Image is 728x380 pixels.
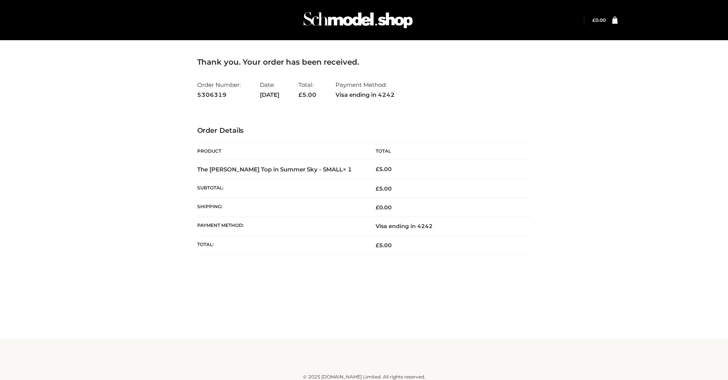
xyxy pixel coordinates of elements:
[197,78,241,101] li: Order Number:
[197,57,531,67] h3: Thank you. Your order has been received.
[197,143,364,160] th: Product
[301,5,415,35] img: Schmodel Admin 964
[197,90,241,100] strong: 5306319
[592,17,606,23] bdi: 0.00
[376,242,392,249] span: 5.00
[298,91,302,98] span: £
[197,236,364,254] th: Total:
[197,127,531,135] h3: Order Details
[376,242,379,249] span: £
[376,185,379,192] span: £
[592,17,606,23] a: £0.00
[298,78,316,101] li: Total:
[592,17,595,23] span: £
[343,166,352,173] strong: × 1
[336,78,395,101] li: Payment Method:
[197,179,364,198] th: Subtotal:
[376,204,392,211] bdi: 0.00
[376,166,392,173] bdi: 5.00
[260,78,279,101] li: Date:
[197,217,364,236] th: Payment method:
[197,166,352,173] strong: The [PERSON_NAME] Top in Summer Sky - SMALL
[336,90,395,100] strong: Visa ending in 4242
[364,217,531,236] td: Visa ending in 4242
[376,204,379,211] span: £
[376,185,392,192] span: 5.00
[376,166,379,173] span: £
[298,91,316,98] span: 5.00
[260,90,279,100] strong: [DATE]
[364,143,531,160] th: Total
[197,198,364,217] th: Shipping:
